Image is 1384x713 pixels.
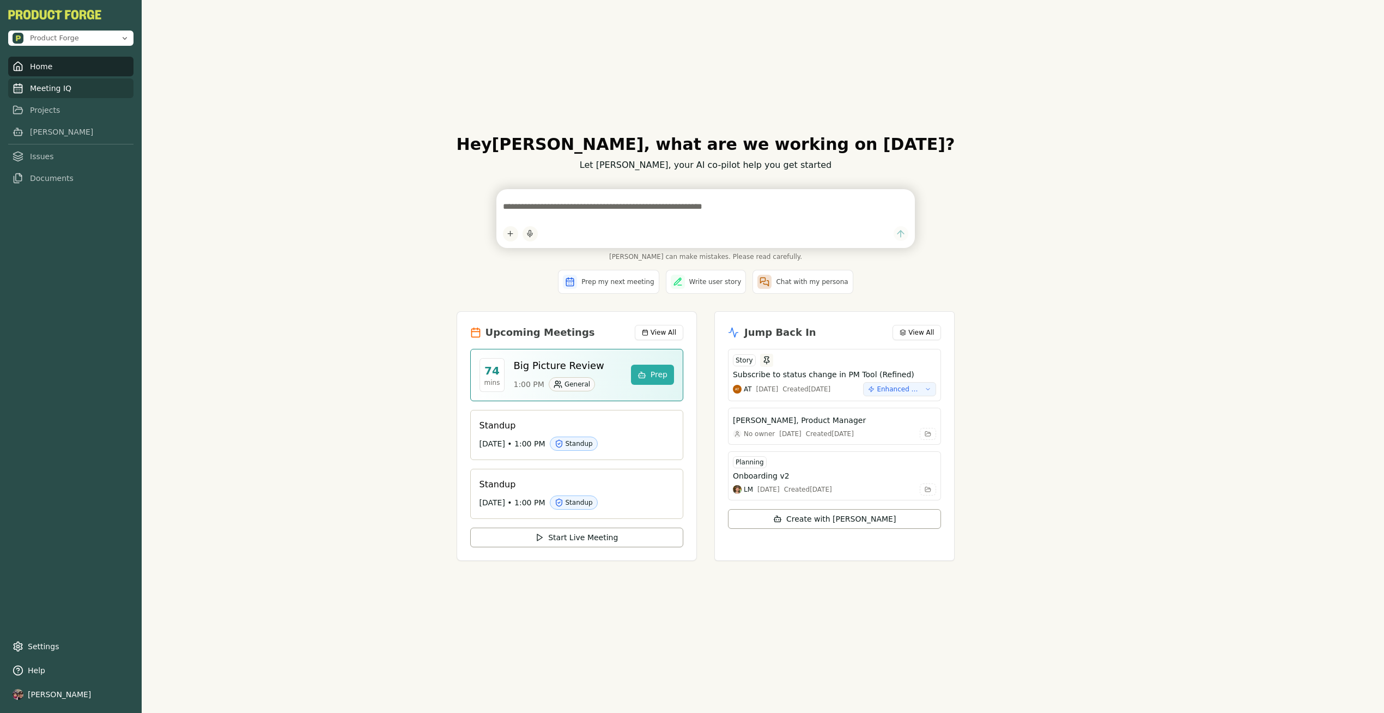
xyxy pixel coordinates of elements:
button: Chat with my persona [752,270,853,294]
div: Created [DATE] [806,430,854,438]
span: Write user story [689,277,742,286]
div: Standup [550,496,598,510]
div: Created [DATE] [782,385,830,394]
span: Prep [651,369,667,380]
button: Start Live Meeting [470,528,683,547]
a: Documents [8,168,133,188]
a: [PERSON_NAME] [8,122,133,142]
span: No owner [744,430,775,438]
button: Create with [PERSON_NAME] [728,509,941,529]
button: Send message [894,226,908,241]
h3: Standup [479,419,665,432]
div: Standup [550,437,598,451]
div: mins [484,378,500,387]
a: Standup[DATE] • 1:00 PMStandup [470,469,683,519]
div: [DATE] • 1:00 PM [479,496,665,510]
h3: [PERSON_NAME], Product Manager [733,415,866,426]
a: 74minsBig Picture Review1:00 PMGeneralPrep [470,349,683,401]
span: [PERSON_NAME] can make mistakes. Please read carefully. [496,252,915,261]
img: Product Forge [8,10,101,20]
h3: Subscribe to status change in PM Tool (Refined) [733,369,914,380]
div: 1:00 PM [513,377,622,391]
div: Story [733,354,756,366]
div: [DATE] [756,385,779,394]
span: Chat with my persona [776,277,848,286]
span: Product Forge [30,33,79,43]
span: LM [744,485,753,494]
div: [DATE] • 1:00 PM [479,437,665,451]
span: Enhanced Artifact Integration Sync and Real-Time Status Management [877,385,920,394]
div: 74 [484,363,500,378]
span: Prep my next meeting [581,277,654,286]
img: Adam Tucker [733,385,742,394]
a: Projects [8,100,133,120]
a: Home [8,57,133,76]
button: PF-Logo [8,10,101,20]
img: Product Forge [13,33,23,44]
h1: Hey [PERSON_NAME] , what are we working on [DATE]? [457,135,955,154]
button: Open organization switcher [8,31,133,46]
a: Issues [8,147,133,166]
a: Meeting IQ [8,78,133,98]
div: Planning [733,456,767,468]
p: Let [PERSON_NAME], your AI co-pilot help you get started [457,159,955,172]
span: AT [744,385,752,394]
button: View All [893,325,941,340]
span: Create with [PERSON_NAME] [786,513,896,524]
h3: Big Picture Review [513,358,622,373]
h2: Upcoming Meetings [485,325,595,340]
button: Help [8,661,133,680]
a: Standup[DATE] • 1:00 PMStandup [470,410,683,460]
button: Write user story [666,270,746,294]
h3: Onboarding v2 [733,470,790,481]
div: General [549,377,595,391]
div: [DATE] [779,430,802,438]
h3: Standup [479,478,665,491]
button: View All [635,325,683,340]
img: Luke Moderwell [733,485,742,494]
button: Start dictation [523,226,538,241]
a: Settings [8,637,133,656]
span: Start Live Meeting [548,532,618,543]
span: View All [908,328,934,337]
span: View All [651,328,676,337]
div: Created [DATE] [784,485,832,494]
button: Prep my next meeting [558,270,659,294]
button: [PERSON_NAME] [8,685,133,704]
h2: Jump Back In [744,325,816,340]
button: Add content to chat [503,226,518,241]
img: profile [13,689,23,700]
button: Enhanced Artifact Integration Sync and Real-Time Status Management [863,382,936,396]
div: [DATE] [757,485,780,494]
